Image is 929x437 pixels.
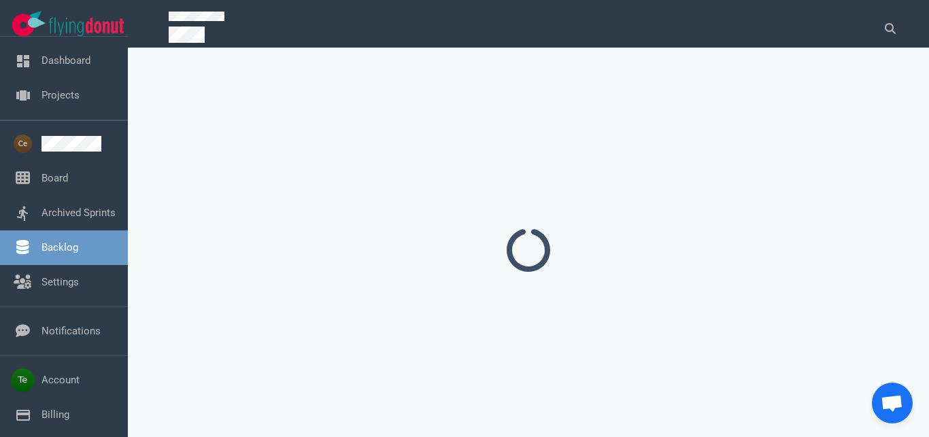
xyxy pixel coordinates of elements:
a: Archived Sprints [41,207,116,219]
a: Notifications [41,325,101,337]
a: Account [41,374,80,386]
a: Settings [41,276,79,288]
a: Board [41,172,68,184]
a: Billing [41,408,69,421]
a: Projects [41,89,80,101]
a: Backlog [41,241,78,254]
img: Flying Donut text logo [49,18,124,36]
div: Chat abierto [872,383,913,423]
a: Dashboard [41,54,90,67]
